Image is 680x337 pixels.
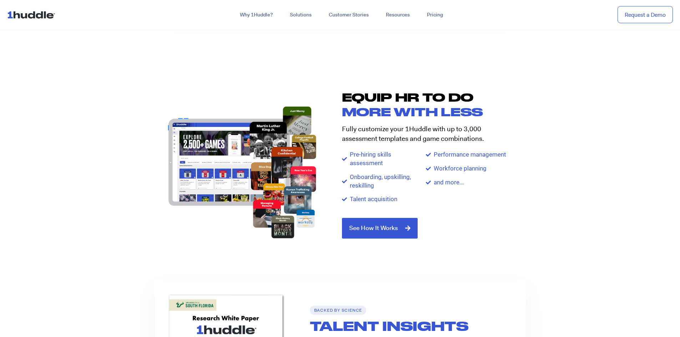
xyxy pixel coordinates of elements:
[432,178,464,187] span: and more...
[342,106,510,117] h2: more with less
[418,9,452,21] a: Pricing
[348,173,426,190] span: Onboarding, upskilling, reskilling
[348,150,391,168] span: Pre-hiring skills assessment
[281,9,320,21] a: Solutions
[342,218,418,239] a: See How It Works
[432,150,506,159] span: Performance management
[342,92,510,103] h2: Equip HR TO DO
[618,6,673,24] a: Request a Demo
[7,8,58,21] img: ...
[231,9,281,21] a: Why 1Huddle?
[349,225,398,231] span: See How It Works
[432,164,487,173] span: Workforce planning
[348,195,397,204] span: Talent acquisition
[342,124,510,143] p: Fully customize your 1Huddle with up to 3,000 assessment templates and game combinations.
[377,9,418,21] a: Resources
[310,306,367,315] h6: backed by science
[320,9,377,21] a: Customer Stories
